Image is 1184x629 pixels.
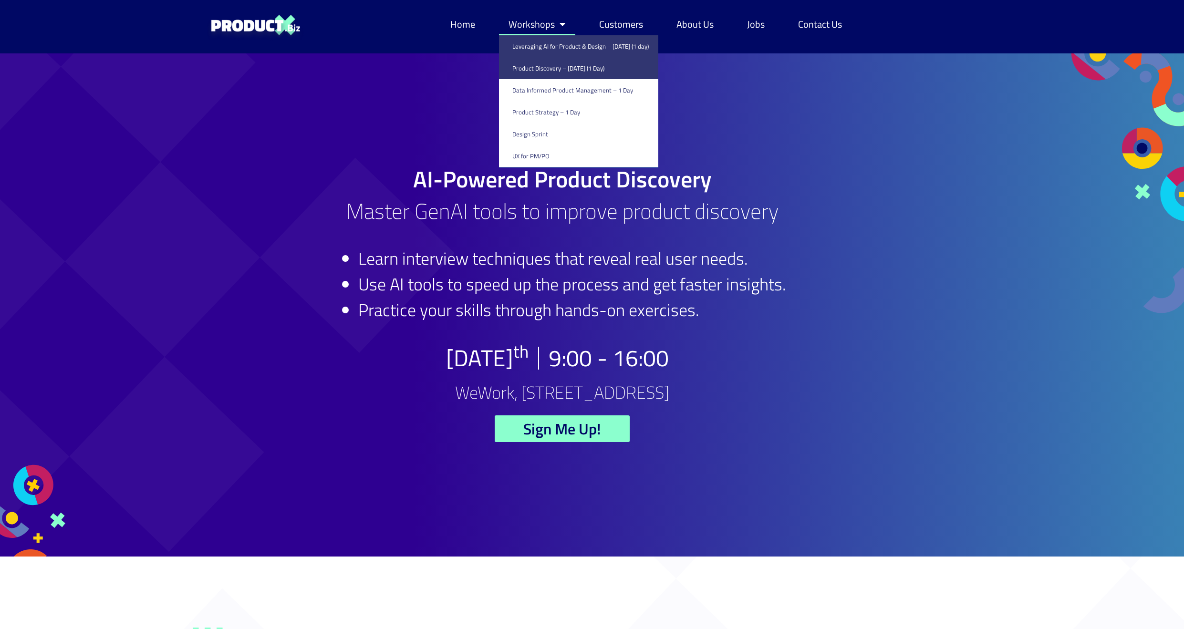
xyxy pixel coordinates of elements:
[455,384,669,401] h2: WeWork, [STREET_ADDRESS]
[192,168,933,191] h1: AI-Powered Product Discovery
[192,200,933,222] h2: Master GenAI tools to improve product discovery
[495,415,630,442] a: Sign Me Up!
[499,35,658,167] ul: Workshops
[499,35,658,57] a: Leveraging AI for Product & Design – [DATE] (1 day)
[523,421,601,436] span: Sign Me Up!
[737,13,774,35] a: Jobs
[358,271,786,297] li: Use AI tools to speed up the process and get faster insights.
[446,347,529,370] h2: [DATE]
[513,338,529,364] sup: th
[499,13,575,35] a: Workshops
[358,297,786,323] li: Practice your skills through hands-on exercises.
[441,13,485,35] a: Home
[667,13,723,35] a: About Us
[789,13,852,35] a: Contact Us
[441,13,852,35] nav: Menu
[590,13,653,35] a: Customers
[358,246,786,271] li: Learn interview techniques that reveal real user needs.
[549,347,669,370] h2: 9:00 - 16:00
